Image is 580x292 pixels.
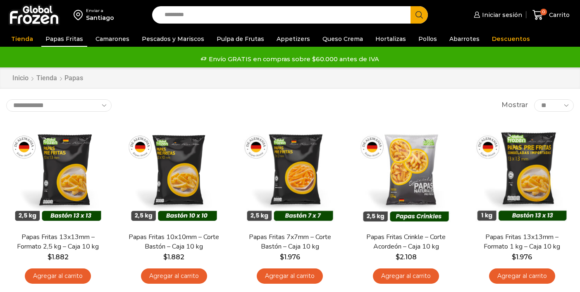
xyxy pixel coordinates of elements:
[501,101,528,110] span: Mostrar
[7,31,37,47] a: Tienda
[371,31,410,47] a: Hortalizas
[243,232,337,251] a: Papas Fritas 7x7mm – Corte Bastón – Caja 10 kg
[445,31,484,47] a: Abarrotes
[86,14,114,22] div: Santiago
[480,11,522,19] span: Iniciar sesión
[12,74,83,83] nav: Breadcrumb
[91,31,134,47] a: Camarones
[414,31,441,47] a: Pollos
[12,74,29,83] a: Inicio
[489,268,555,284] a: Agregar al carrito: “Papas Fritas 13x13mm - Formato 1 kg - Caja 10 kg”
[512,253,516,261] span: $
[547,11,570,19] span: Carrito
[41,31,87,47] a: Papas Fritas
[138,31,208,47] a: Pescados y Mariscos
[48,253,52,261] span: $
[373,268,439,284] a: Agregar al carrito: “Papas Fritas Crinkle - Corte Acordeón - Caja 10 kg”
[48,253,69,261] bdi: 1.882
[396,253,417,261] bdi: 2.108
[488,31,534,47] a: Descuentos
[396,253,400,261] span: $
[272,31,314,47] a: Appetizers
[64,74,83,82] h1: Papas
[540,9,547,15] span: 0
[280,253,300,261] bdi: 1.976
[475,232,569,251] a: Papas Fritas 13x13mm – Formato 1 kg – Caja 10 kg
[359,232,453,251] a: Papas Fritas Crinkle – Corte Acordeón – Caja 10 kg
[86,8,114,14] div: Enviar a
[6,99,112,112] select: Pedido de la tienda
[36,74,57,83] a: Tienda
[212,31,268,47] a: Pulpa de Frutas
[472,7,522,23] a: Iniciar sesión
[163,253,167,261] span: $
[318,31,367,47] a: Queso Crema
[141,268,207,284] a: Agregar al carrito: “Papas Fritas 10x10mm - Corte Bastón - Caja 10 kg”
[257,268,323,284] a: Agregar al carrito: “Papas Fritas 7x7mm - Corte Bastón - Caja 10 kg”
[280,253,284,261] span: $
[530,5,572,25] a: 0 Carrito
[411,6,428,24] button: Search button
[512,253,532,261] bdi: 1.976
[25,268,91,284] a: Agregar al carrito: “Papas Fritas 13x13mm - Formato 2,5 kg - Caja 10 kg”
[12,232,105,251] a: Papas Fritas 13x13mm – Formato 2,5 kg – Caja 10 kg
[127,232,221,251] a: Papas Fritas 10x10mm – Corte Bastón – Caja 10 kg
[74,8,86,22] img: address-field-icon.svg
[163,253,184,261] bdi: 1.882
